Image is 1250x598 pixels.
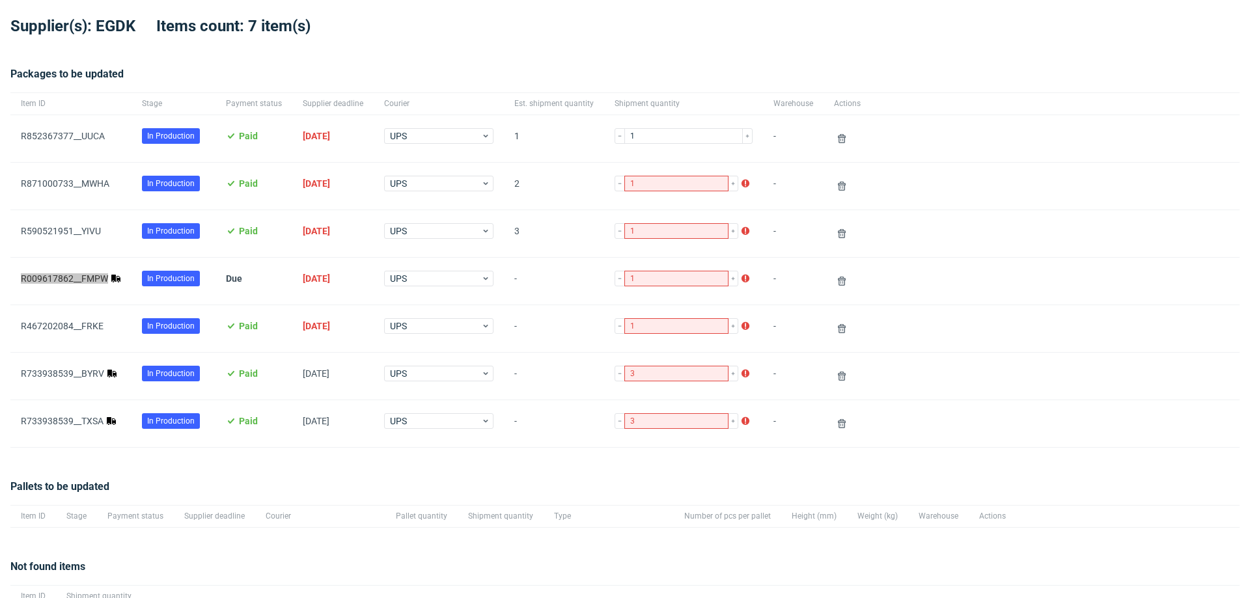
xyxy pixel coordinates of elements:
span: Warehouse [773,98,813,109]
span: Stage [66,511,87,522]
span: Weight (kg) [857,511,898,522]
span: Actions [979,511,1006,522]
span: UPS [390,224,481,238]
span: - [773,226,813,241]
span: Courier [266,511,375,522]
span: - [773,273,813,289]
span: In Production [147,415,195,427]
a: R733938539__BYRV [21,368,104,379]
a: R590521951__YIVU [21,226,101,236]
span: - [773,416,813,431]
span: [DATE] [303,416,329,426]
span: Paid [239,131,258,141]
a: R871000733__MWHA [21,178,109,189]
span: Item ID [21,98,121,109]
span: [DATE] [303,131,330,141]
span: In Production [147,130,195,142]
span: Type [554,511,663,522]
a: R852367377__UUCA [21,131,105,141]
span: - [773,368,813,384]
span: Warehouse [919,511,958,522]
span: In Production [147,273,195,284]
span: Due [226,273,242,284]
span: Items count: 7 item(s) [156,17,331,35]
span: - [773,321,813,336]
span: Shipment quantity [615,98,753,109]
span: - [773,131,813,146]
span: [DATE] [303,226,330,236]
span: Paid [239,321,258,331]
span: Paid [239,416,258,426]
span: UPS [390,415,481,428]
span: [DATE] [303,273,330,284]
span: Paid [239,368,258,379]
span: 1 [514,131,594,146]
span: Courier [384,98,493,109]
span: Actions [834,98,861,109]
span: In Production [147,368,195,379]
span: Payment status [107,511,163,522]
div: Packages to be updated [10,66,1240,92]
span: UPS [390,272,481,285]
span: Shipment quantity [468,511,533,522]
span: 2 [514,178,594,194]
div: Not found items [10,559,1240,585]
a: R467202084__FRKE [21,321,104,331]
span: [DATE] [303,321,330,331]
span: UPS [390,177,481,190]
span: In Production [147,225,195,237]
span: Paid [239,226,258,236]
span: - [514,321,594,336]
a: R733938539__TXSA [21,416,104,426]
span: - [514,273,594,289]
span: - [773,178,813,194]
span: UPS [390,319,481,333]
span: Item ID [21,511,46,522]
span: Stage [142,98,205,109]
div: Pallets to be updated [10,479,1240,505]
span: Paid [239,178,258,189]
span: - [514,368,594,384]
span: UPS [390,129,481,143]
span: UPS [390,367,481,380]
span: In Production [147,178,195,189]
span: Pallet quantity [396,511,447,522]
span: [DATE] [303,368,329,379]
span: Est. shipment quantity [514,98,594,109]
a: R009617862__FMPW [21,273,108,284]
span: Number of pcs per pallet [684,511,771,522]
span: Supplier deadline [184,511,245,522]
span: Supplier(s): EGDK [10,17,156,35]
span: In Production [147,320,195,332]
span: [DATE] [303,178,330,189]
span: Supplier deadline [303,98,363,109]
span: 3 [514,226,594,241]
span: - [514,416,594,431]
span: Height (mm) [792,511,837,522]
span: Payment status [226,98,282,109]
